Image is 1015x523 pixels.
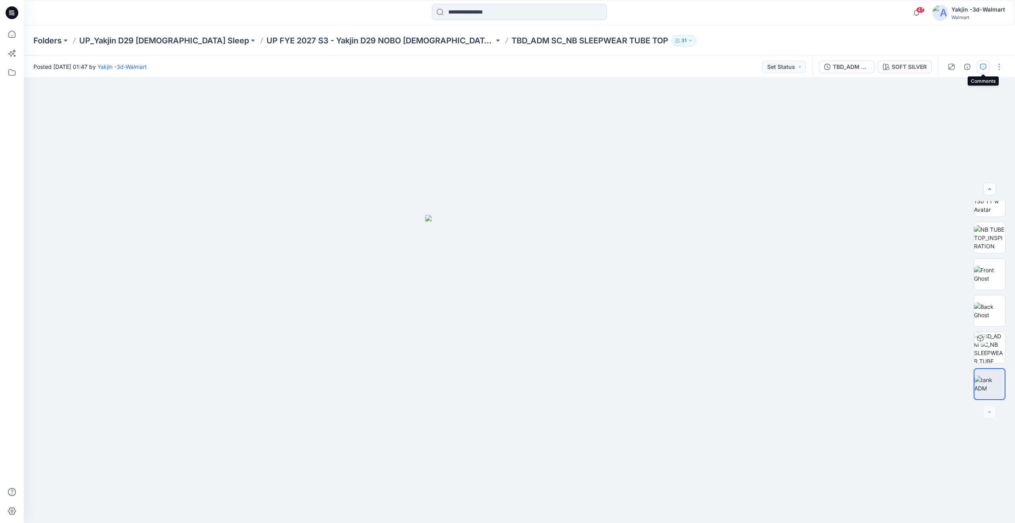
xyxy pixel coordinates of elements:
a: UP_Yakjin D29 [DEMOGRAPHIC_DATA] Sleep [79,35,249,46]
img: Front Ghost [974,266,1005,283]
img: avatar [932,5,948,21]
button: Details [961,60,974,73]
a: Folders [33,35,62,46]
span: Posted [DATE] 01:47 by [33,62,147,71]
a: UP FYE 2027 S3 - Yakjin D29 NOBO [DEMOGRAPHIC_DATA] Sleepwear [266,35,494,46]
div: TBD_ADM SC_NB SLEEPWEAR TUBE TOP [833,62,869,71]
img: tank ADM [974,376,1005,392]
div: SOFT SILVER [892,62,927,71]
button: SOFT SILVER [878,60,932,73]
img: NB TUBE TOP_INSPIRATION [974,225,1005,250]
img: TBD_ADM SC_NB SLEEPWEAR TUBE TOP SOFT SILVER [974,332,1005,363]
a: Yakjin -3d-Walmart [97,63,147,70]
p: 31 [681,36,686,45]
img: eyJhbGciOiJIUzI1NiIsImtpZCI6IjAiLCJzbHQiOiJzZXMiLCJ0eXAiOiJKV1QifQ.eyJkYXRhIjp7InR5cGUiOiJzdG9yYW... [425,215,614,523]
img: 2024 Y 130 TT w Avatar [974,189,1005,214]
div: Walmart [951,14,1005,20]
button: 31 [671,35,696,46]
p: TBD_ADM SC_NB SLEEPWEAR TUBE TOP [511,35,668,46]
div: Yakjin -3d-Walmart [951,5,1005,14]
button: TBD_ADM SC_NB SLEEPWEAR TUBE TOP [819,60,875,73]
span: 47 [916,7,925,13]
img: Back Ghost [974,302,1005,319]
